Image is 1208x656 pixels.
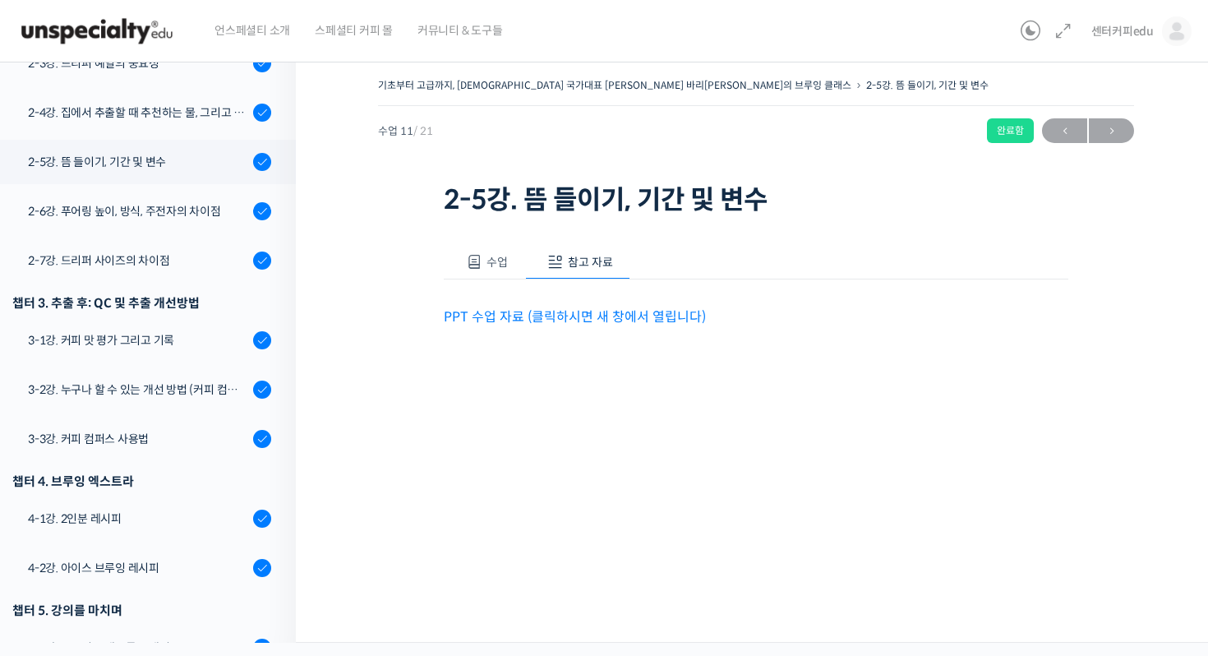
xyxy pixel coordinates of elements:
[12,470,271,492] div: 챕터 4. 브루잉 엑스트라
[378,126,433,136] span: 수업 11
[1091,24,1154,39] span: 센터커피edu
[52,544,62,557] span: 홈
[150,545,170,558] span: 대화
[212,520,316,561] a: 설정
[987,118,1034,143] div: 완료함
[444,308,706,326] a: PPT 수업 자료 (클릭하시면 새 창에서 열립니다)
[444,184,1068,215] h1: 2-5강. 뜸 들이기, 기간 및 변수
[1042,120,1087,142] span: ←
[568,255,613,270] span: 참고 자료
[12,599,271,621] div: 챕터 5. 강의를 마치며
[1042,118,1087,143] a: ←이전
[28,510,248,528] div: 4-1강. 2인분 레시피
[28,54,248,72] div: 2-3강. 드리퍼 예열의 중요성
[28,559,248,577] div: 4-2강. 아이스 브루잉 레시피
[28,430,248,448] div: 3-3강. 커피 컴퍼스 사용법
[5,520,108,561] a: 홈
[1089,118,1134,143] a: 다음→
[413,124,433,138] span: / 21
[28,153,248,171] div: 2-5강. 뜸 들이기, 기간 및 변수
[28,104,248,122] div: 2-4강. 집에서 추출할 때 추천하는 물, 그리고 이유
[254,544,274,557] span: 설정
[108,520,212,561] a: 대화
[28,381,248,399] div: 3-2강. 누구나 할 수 있는 개선 방법 (커피 컴퍼스)
[28,202,248,220] div: 2-6강. 푸어링 높이, 방식, 주전자의 차이점
[28,331,248,349] div: 3-1강. 커피 맛 평가 그리고 기록
[1089,120,1134,142] span: →
[28,252,248,270] div: 2-7강. 드리퍼 사이즈의 차이점
[486,255,508,270] span: 수업
[12,292,271,314] div: 챕터 3. 추출 후: QC 및 추출 개선방법
[378,79,851,91] a: 기초부터 고급까지, [DEMOGRAPHIC_DATA] 국가대표 [PERSON_NAME] 바리[PERSON_NAME]의 브루잉 클래스
[866,79,989,91] a: 2-5강. 뜸 들이기, 기간 및 변수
